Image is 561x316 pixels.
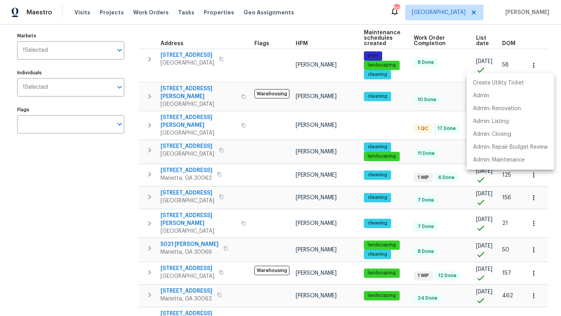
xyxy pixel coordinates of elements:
p: Admin: Renovation [473,105,521,113]
p: Admin: Listing [473,118,509,126]
p: Admin: Repair Budget Review [473,143,548,151]
p: Admin: Closing [473,130,511,139]
p: Create Utility Ticket [473,79,524,87]
p: Admin: Maintenance [473,156,525,164]
p: Admin [473,92,489,100]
